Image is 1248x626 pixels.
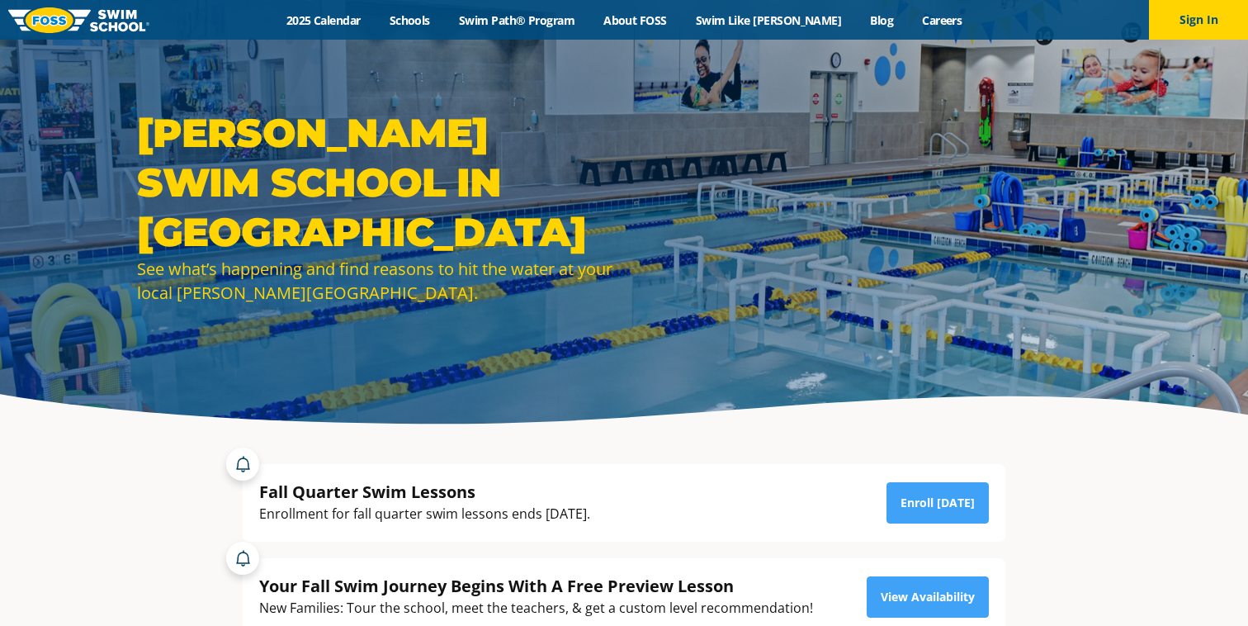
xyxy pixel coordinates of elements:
div: New Families: Tour the school, meet the teachers, & get a custom level recommendation! [259,597,813,619]
a: Swim Path® Program [444,12,589,28]
a: Careers [908,12,976,28]
div: Fall Quarter Swim Lessons [259,481,590,503]
a: Enroll [DATE] [886,482,989,524]
div: Enrollment for fall quarter swim lessons ends [DATE]. [259,503,590,525]
div: Your Fall Swim Journey Begins With A Free Preview Lesson [259,575,813,597]
a: Schools [375,12,444,28]
a: Blog [856,12,908,28]
a: View Availability [867,576,989,618]
a: Swim Like [PERSON_NAME] [681,12,856,28]
img: FOSS Swim School Logo [8,7,149,33]
a: About FOSS [589,12,682,28]
div: See what’s happening and find reasons to hit the water at your local [PERSON_NAME][GEOGRAPHIC_DATA]. [137,257,616,305]
h1: [PERSON_NAME] Swim School in [GEOGRAPHIC_DATA] [137,108,616,257]
a: 2025 Calendar [272,12,375,28]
